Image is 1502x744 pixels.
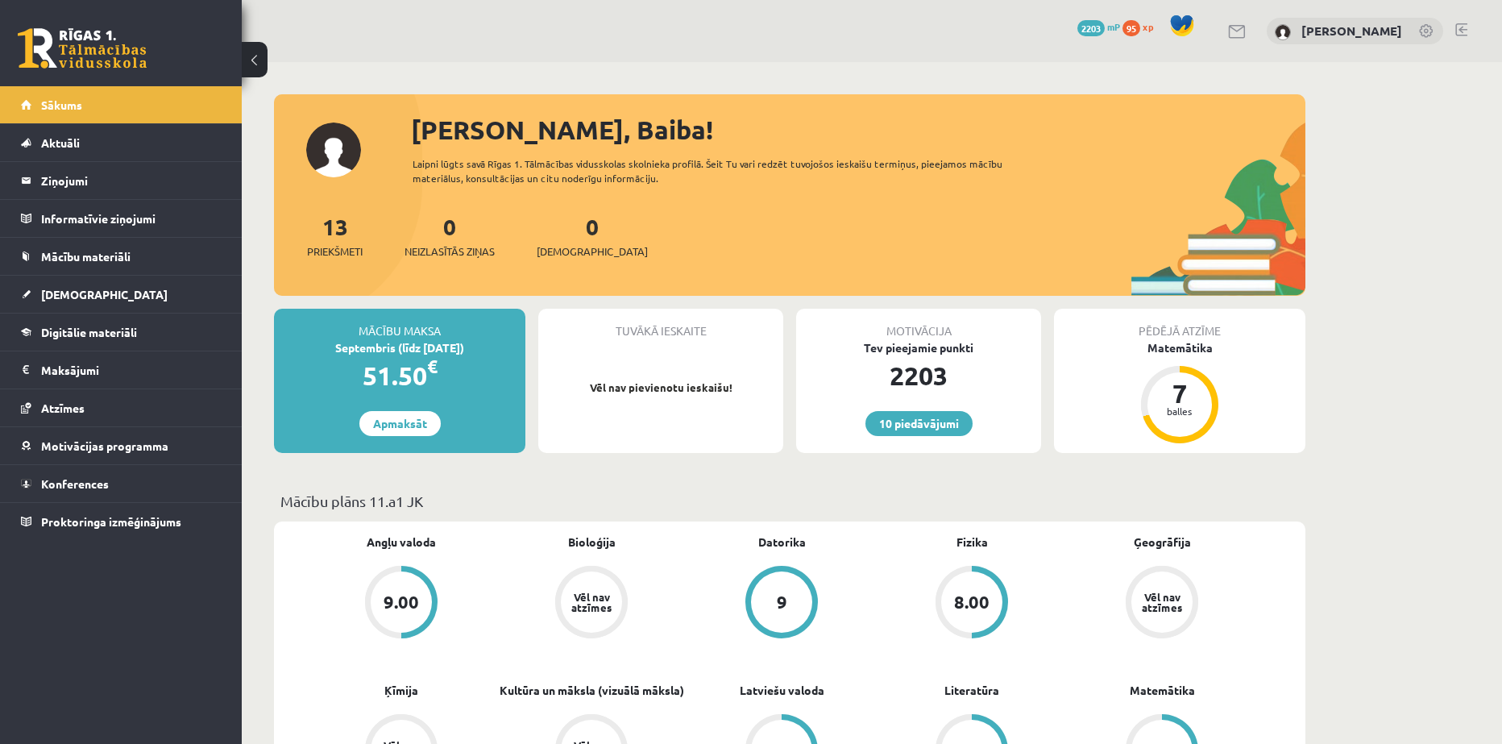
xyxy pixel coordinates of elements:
[41,162,222,199] legend: Ziņojumi
[307,212,363,260] a: 13Priekšmeti
[1054,309,1305,339] div: Pēdējā atzīme
[384,682,418,699] a: Ķīmija
[41,287,168,301] span: [DEMOGRAPHIC_DATA]
[21,86,222,123] a: Sākums
[944,682,999,699] a: Literatūra
[21,503,222,540] a: Proktoringa izmēģinājums
[41,200,222,237] legend: Informatīvie ziņojumi
[41,401,85,415] span: Atzīmes
[21,314,222,351] a: Digitālie materiāli
[41,439,168,453] span: Motivācijas programma
[411,110,1305,149] div: [PERSON_NAME], Baiba!
[1156,380,1204,406] div: 7
[21,200,222,237] a: Informatīvie ziņojumi
[21,276,222,313] a: [DEMOGRAPHIC_DATA]
[21,427,222,464] a: Motivācijas programma
[758,534,806,551] a: Datorika
[41,351,222,389] legend: Maksājumi
[568,534,616,551] a: Bioloģija
[41,249,131,264] span: Mācību materiāli
[796,309,1041,339] div: Motivācija
[777,593,787,611] div: 9
[740,682,824,699] a: Latviešu valoda
[405,243,495,260] span: Neizlasītās ziņas
[1301,23,1402,39] a: [PERSON_NAME]
[1156,406,1204,416] div: balles
[569,592,614,613] div: Vēl nav atzīmes
[274,339,525,356] div: Septembris (līdz [DATE])
[796,356,1041,395] div: 2203
[21,389,222,426] a: Atzīmes
[21,351,222,389] a: Maksājumi
[1054,339,1305,356] div: Matemātika
[538,309,783,339] div: Tuvākā ieskaite
[405,212,495,260] a: 0Neizlasītās ziņas
[21,238,222,275] a: Mācību materiāli
[1054,339,1305,446] a: Matemātika 7 balles
[41,476,109,491] span: Konferences
[41,98,82,112] span: Sākums
[500,682,684,699] a: Kultūra un māksla (vizuālā māksla)
[954,593,990,611] div: 8.00
[1067,566,1257,642] a: Vēl nav atzīmes
[1143,20,1153,33] span: xp
[306,566,496,642] a: 9.00
[41,514,181,529] span: Proktoringa izmēģinājums
[427,355,438,378] span: €
[1275,24,1291,40] img: Baiba Gertnere
[865,411,973,436] a: 10 piedāvājumi
[1122,20,1161,33] a: 95 xp
[1077,20,1120,33] a: 2203 mP
[1134,534,1191,551] a: Ģeogrāfija
[41,325,137,339] span: Digitālie materiāli
[274,309,525,339] div: Mācību maksa
[18,28,147,69] a: Rīgas 1. Tālmācības vidusskola
[384,593,419,611] div: 9.00
[280,490,1299,512] p: Mācību plāns 11.a1 JK
[877,566,1067,642] a: 8.00
[1139,592,1185,613] div: Vēl nav atzīmes
[1122,20,1140,36] span: 95
[413,156,1031,185] div: Laipni lūgts savā Rīgas 1. Tālmācības vidusskolas skolnieka profilā. Šeit Tu vari redzēt tuvojošo...
[1107,20,1120,33] span: mP
[537,212,648,260] a: 0[DEMOGRAPHIC_DATA]
[359,411,441,436] a: Apmaksāt
[21,465,222,502] a: Konferences
[1077,20,1105,36] span: 2203
[546,380,775,396] p: Vēl nav pievienotu ieskaišu!
[21,162,222,199] a: Ziņojumi
[496,566,687,642] a: Vēl nav atzīmes
[796,339,1041,356] div: Tev pieejamie punkti
[274,356,525,395] div: 51.50
[41,135,80,150] span: Aktuāli
[537,243,648,260] span: [DEMOGRAPHIC_DATA]
[307,243,363,260] span: Priekšmeti
[367,534,436,551] a: Angļu valoda
[21,124,222,161] a: Aktuāli
[956,534,988,551] a: Fizika
[1130,682,1195,699] a: Matemātika
[687,566,877,642] a: 9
